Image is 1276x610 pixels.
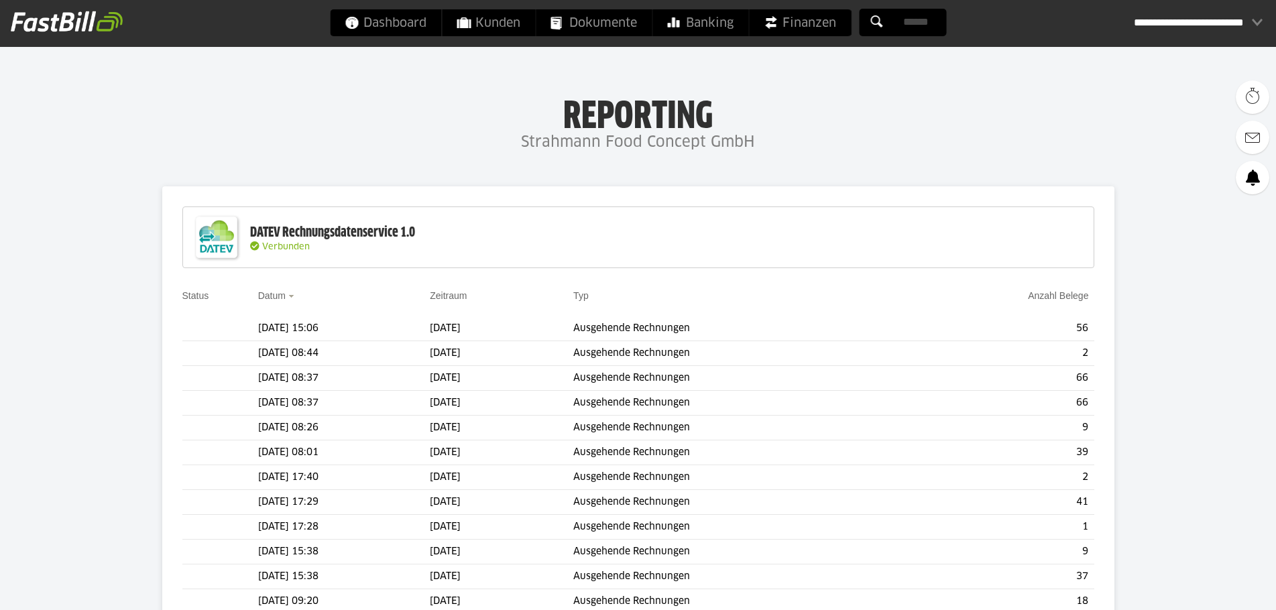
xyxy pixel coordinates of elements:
td: Ausgehende Rechnungen [573,341,906,366]
td: [DATE] [430,465,573,490]
span: Finanzen [764,9,836,36]
td: [DATE] [430,490,573,515]
a: Anzahl Belege [1028,290,1088,301]
h1: Reporting [134,95,1142,129]
img: fastbill_logo_white.png [11,11,123,32]
iframe: Öffnet ein Widget, in dem Sie weitere Informationen finden [1173,570,1263,603]
span: Verbunden [262,243,310,251]
td: [DATE] 17:29 [258,490,430,515]
a: Finanzen [749,9,851,36]
td: [DATE] 08:37 [258,366,430,391]
td: [DATE] [430,515,573,540]
td: [DATE] [430,564,573,589]
td: Ausgehende Rechnungen [573,316,906,341]
a: Datum [258,290,286,301]
td: 41 [906,490,1094,515]
a: Dashboard [330,9,441,36]
td: [DATE] [430,341,573,366]
td: [DATE] 17:28 [258,515,430,540]
td: Ausgehende Rechnungen [573,391,906,416]
td: 56 [906,316,1094,341]
a: Kunden [442,9,535,36]
td: 9 [906,540,1094,564]
td: Ausgehende Rechnungen [573,416,906,440]
a: Dokumente [536,9,652,36]
td: [DATE] 08:44 [258,341,430,366]
img: sort_desc.gif [288,295,297,298]
a: Zeitraum [430,290,467,301]
td: [DATE] [430,366,573,391]
td: [DATE] [430,416,573,440]
td: [DATE] 08:26 [258,416,430,440]
td: 37 [906,564,1094,589]
span: Banking [667,9,734,36]
td: Ausgehende Rechnungen [573,515,906,540]
img: DATEV-Datenservice Logo [190,210,243,264]
td: 66 [906,366,1094,391]
td: [DATE] [430,391,573,416]
td: [DATE] 15:38 [258,564,430,589]
a: Banking [652,9,748,36]
a: Status [182,290,209,301]
td: [DATE] [430,316,573,341]
a: Typ [573,290,589,301]
td: [DATE] [430,540,573,564]
span: Kunden [457,9,520,36]
div: DATEV Rechnungsdatenservice 1.0 [250,224,415,241]
span: Dashboard [345,9,426,36]
span: Dokumente [550,9,637,36]
td: Ausgehende Rechnungen [573,490,906,515]
td: [DATE] 08:01 [258,440,430,465]
td: [DATE] [430,440,573,465]
td: Ausgehende Rechnungen [573,440,906,465]
td: Ausgehende Rechnungen [573,465,906,490]
td: [DATE] 15:38 [258,540,430,564]
td: 9 [906,416,1094,440]
td: [DATE] 15:06 [258,316,430,341]
td: 39 [906,440,1094,465]
td: Ausgehende Rechnungen [573,564,906,589]
td: [DATE] 17:40 [258,465,430,490]
td: 2 [906,465,1094,490]
td: 1 [906,515,1094,540]
td: Ausgehende Rechnungen [573,366,906,391]
td: Ausgehende Rechnungen [573,540,906,564]
td: 2 [906,341,1094,366]
td: [DATE] 08:37 [258,391,430,416]
td: 66 [906,391,1094,416]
